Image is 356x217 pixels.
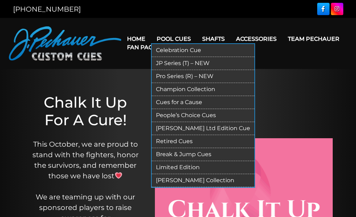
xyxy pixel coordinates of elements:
[115,172,122,179] img: 💗
[152,83,254,96] a: Champion Collection
[13,5,81,13] a: [PHONE_NUMBER]
[162,38,208,56] a: Warranty
[152,148,254,161] a: Break & Jump Cues
[152,109,254,122] a: People’s Choice Cues
[208,38,235,56] a: Cart
[152,70,254,83] a: Pro Series (R) – NEW
[152,96,254,109] a: Cues for a Cause
[30,94,141,129] h1: Chalk It Up For A Cure!
[230,30,282,48] a: Accessories
[152,122,254,135] a: [PERSON_NAME] Ltd Edition Cue
[152,174,254,187] a: [PERSON_NAME] Collection
[121,30,151,48] a: Home
[197,30,230,48] a: Shafts
[152,161,254,174] a: Limited Edition
[152,135,254,148] a: Retired Cues
[9,26,122,60] img: Pechauer Custom Cues
[282,30,345,48] a: Team Pechauer
[151,30,197,48] a: Pool Cues
[121,38,162,56] a: Fan Page
[152,44,254,57] a: Celebration Cue
[152,57,254,70] a: JP Series (T) – NEW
